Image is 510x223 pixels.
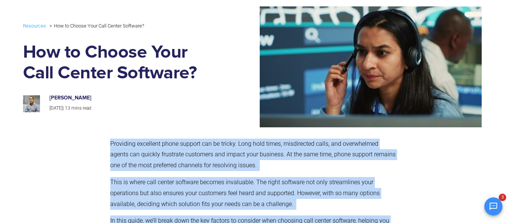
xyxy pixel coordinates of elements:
img: prashanth-kancherla_avatar-200x200.jpeg [23,95,40,112]
h1: How to Choose Your Call Center Software? [23,42,217,84]
span: This is where call center software becomes invaluable. The right software not only streamlines yo... [110,179,380,208]
span: 13 [65,105,70,111]
span: [DATE] [49,105,63,111]
a: Resources [23,21,46,30]
button: Open chat [484,197,502,215]
span: 3 [499,194,506,201]
h6: [PERSON_NAME] [49,95,209,101]
li: How to Choose Your Call Center Software? [48,21,144,31]
span: mins read [71,105,91,111]
span: Providing excellent phone support can be tricky. Long hold times, misdirected calls, and overwhel... [110,140,396,169]
p: | [49,104,209,113]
